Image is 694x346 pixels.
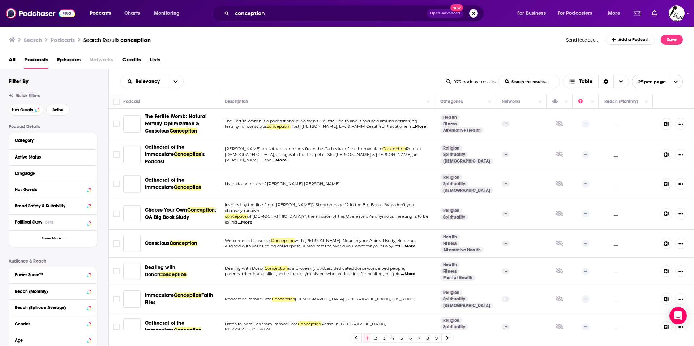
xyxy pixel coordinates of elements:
p: -- [582,240,590,247]
span: Cathedral of the Immaculate [145,177,184,190]
a: Spirituality [440,181,468,187]
span: ...More [238,220,252,225]
span: Toggle select row [113,181,120,187]
a: Religion [440,317,462,323]
a: Lists [150,54,160,69]
span: Roman [406,146,421,151]
a: Religion [440,174,462,180]
a: Dealing with DonorConception [145,264,217,278]
h3: Podcasts [51,36,75,43]
button: open menu [85,8,120,19]
span: Podcasts [24,54,48,69]
button: Category [15,136,91,145]
span: More [608,8,620,18]
a: Immaculate Conception Faith Files [123,290,141,308]
span: Immaculate [145,292,174,298]
span: Conception [382,146,406,151]
p: __ [604,211,618,217]
div: Active Status [15,155,86,160]
span: Political Skew [15,220,42,225]
button: Reach (Episode Average) [15,303,91,312]
a: Fitness [440,241,459,246]
a: Dealing with Donor Conception [123,263,141,280]
p: -- [502,121,510,127]
a: 9 [433,334,440,342]
div: Beta [45,220,53,225]
button: Show More Button [675,321,686,333]
a: Brand Safety & Suitability [15,201,91,210]
button: Open AdvancedNew [427,9,463,18]
a: Choose Your OwnConception: OA Big Book Study [145,207,217,221]
a: Show notifications dropdown [631,7,643,20]
p: -- [502,268,510,274]
a: Cathedral of the Immaculate Conception [123,175,141,193]
div: Power Score™ [15,272,85,277]
button: open menu [121,79,168,84]
div: Reach (Episode Average) [15,305,85,310]
span: Cathedral of the Immaculate [145,320,184,333]
button: Choose View [563,75,629,88]
a: Conscious Conception [123,235,141,252]
span: Toggle select row [113,324,120,330]
span: ...More [412,124,426,130]
a: 5 [398,334,405,342]
button: Gender [15,319,91,328]
a: Charts [120,8,144,19]
div: 973 podcast results [446,79,496,85]
span: conception. [267,124,290,129]
div: Reach (Monthly) [604,97,638,106]
span: [DEMOGRAPHIC_DATA], along with the Chapel of Sts. [PERSON_NAME] & [PERSON_NAME], in [PERSON_NAME]... [225,152,417,163]
button: Save [661,35,683,45]
span: ...More [401,243,415,249]
span: Networks [89,54,113,69]
a: Religion [440,290,462,295]
p: __ [604,181,618,187]
p: -- [502,324,510,330]
span: with [PERSON_NAME]. Nourish your Animal Body, Become [295,238,415,243]
p: -- [502,152,510,157]
a: 1 [363,334,370,342]
p: -- [582,210,590,217]
p: -- [502,241,510,246]
span: Charts [124,8,140,18]
div: Reach (Monthly) [15,289,85,294]
span: Parish in [GEOGRAPHIC_DATA], [GEOGRAPHIC_DATA]. [225,321,386,332]
span: Conscious [145,240,170,246]
span: of [DEMOGRAPHIC_DATA]?”, the mission of this Overeaters Anonymous meeting is to be as incl [225,214,428,225]
span: Open Advanced [430,12,460,15]
button: open menu [168,75,183,88]
a: Cathedral of the Immaculate Conception's Podcast [123,146,141,163]
input: Search podcasts, credits, & more... [232,8,427,19]
h2: Choose List sort [120,75,184,88]
p: -- [582,295,590,303]
a: [DEMOGRAPHIC_DATA] [440,187,493,193]
a: [DEMOGRAPHIC_DATA] [440,303,493,308]
button: Column Actions [588,98,597,106]
button: open menu [603,8,629,19]
span: [PERSON_NAME] and other recordings from the Cathedral of the Immaculate [225,146,382,151]
span: Conception [159,272,187,278]
a: Episodes [57,54,81,69]
span: Aligned with your Ecological Purpose, & Manifest the World you Want for your Baby. htt [225,243,400,248]
span: Conception [174,184,202,190]
span: Has Guests [12,108,33,112]
span: Listen to homilies from Immaculate [225,321,298,326]
button: Show More Button [675,238,686,249]
button: Age [15,335,91,344]
span: Active [52,108,64,112]
button: open menu [553,8,603,19]
span: The Fertile Womb is a podcast about Women's Holistic Health and is focused around optimizing [225,118,417,124]
span: Conception [170,128,197,134]
a: Spirituality [440,214,468,220]
a: Cathedral of the ImmaculateConception [145,177,217,191]
span: Toggle select row [113,151,120,158]
span: Toggle select row [113,240,120,247]
div: Has Guests [552,97,562,106]
span: Dealing with Donor [145,264,175,278]
span: conception [120,36,151,43]
p: -- [502,211,510,217]
button: Has Guests [15,185,91,194]
button: Column Actions [562,98,571,106]
span: For Podcasters [558,8,592,18]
